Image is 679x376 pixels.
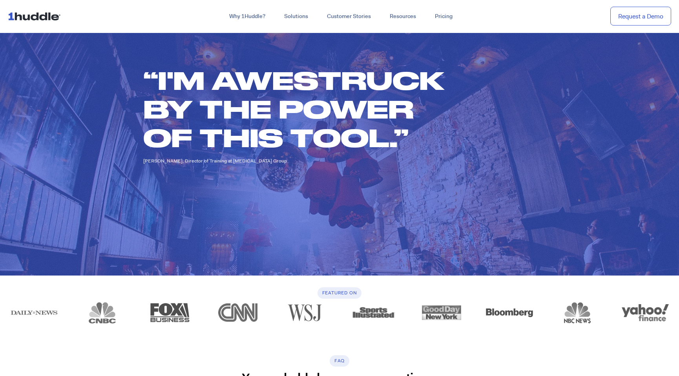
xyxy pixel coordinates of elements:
[380,9,425,24] a: Resources
[68,302,136,323] div: 1 of 12
[339,302,407,323] div: 5 of 12
[210,302,265,323] img: logo_cnn
[204,302,272,323] div: 3 of 12
[75,302,130,323] img: logo_cnbc
[278,302,333,323] img: logo_wsj
[330,355,349,367] h6: FAQ
[611,302,679,323] div: 9 of 12
[550,302,605,323] img: logo_nbc
[143,158,287,164] span: [PERSON_NAME], Director of Training at [MEDICAL_DATA] Group
[7,302,62,323] img: logo_dailynews
[475,302,543,323] div: 7 of 12
[407,302,475,323] div: 6 of 12
[482,302,537,323] img: logo_bloomberg
[275,9,318,24] a: Solutions
[8,9,64,24] img: ...
[346,302,401,323] img: logo_sports
[543,302,611,323] div: 8 of 12
[136,302,204,323] div: 2 of 12
[610,7,671,26] a: Request a Demo
[220,9,275,24] a: Why 1Huddle?
[142,302,197,323] img: logo_fox
[618,302,673,323] img: logo_yahoo
[425,9,462,24] a: Pricing
[318,287,362,299] h6: Featured On
[318,9,380,24] a: Customer Stories
[414,302,469,323] img: logo_goodday
[143,66,523,152] h2: “I'M AWESTRUCK BY THE POWER OF THIS TOOL.”
[272,302,339,323] div: 4 of 12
